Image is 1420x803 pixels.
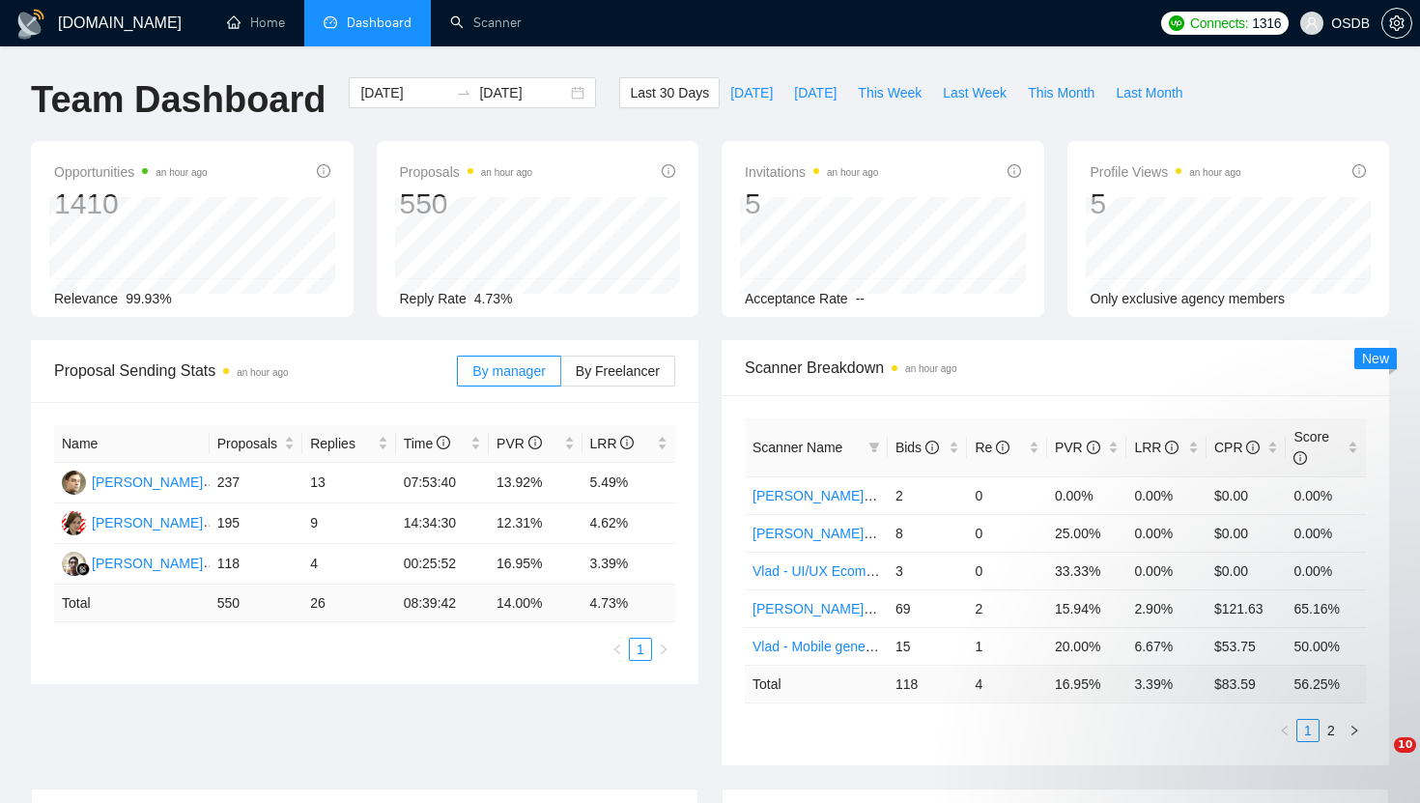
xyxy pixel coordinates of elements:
[1047,514,1127,552] td: 25.00%
[31,77,326,123] h1: Team Dashboard
[967,514,1047,552] td: 0
[1165,441,1179,454] span: info-circle
[932,77,1017,108] button: Last Week
[217,433,280,454] span: Proposals
[1286,514,1366,552] td: 0.00%
[396,463,489,503] td: 07:53:40
[905,363,956,374] time: an hour ago
[15,9,46,40] img: logo
[611,644,623,655] span: left
[1190,13,1248,34] span: Connects:
[227,14,285,31] a: homeHome
[1091,186,1241,222] div: 5
[1354,737,1401,784] iframe: Intercom live chat
[360,82,448,103] input: Start date
[1126,514,1207,552] td: 0.00%
[1214,440,1260,455] span: CPR
[450,14,522,31] a: searchScanner
[967,589,1047,627] td: 2
[210,585,302,622] td: 550
[54,585,210,622] td: Total
[630,82,709,103] span: Last 30 Days
[1087,441,1100,454] span: info-circle
[302,544,395,585] td: 4
[856,291,865,306] span: --
[210,544,302,585] td: 118
[888,552,968,589] td: 3
[1126,476,1207,514] td: 0.00%
[827,167,878,178] time: an hour ago
[437,436,450,449] span: info-circle
[1286,476,1366,514] td: 0.00%
[925,441,939,454] span: info-circle
[745,665,888,703] td: Total
[1246,441,1260,454] span: info-circle
[1126,552,1207,589] td: 0.00%
[582,463,676,503] td: 5.49%
[54,291,118,306] span: Relevance
[745,160,878,184] span: Invitations
[324,15,337,29] span: dashboard
[347,14,412,31] span: Dashboard
[865,433,884,462] span: filter
[590,436,635,451] span: LRR
[847,77,932,108] button: This Week
[662,164,675,178] span: info-circle
[456,85,471,100] span: to
[1207,552,1287,589] td: $0.00
[794,82,837,103] span: [DATE]
[317,164,330,178] span: info-circle
[62,514,203,530] a: AK[PERSON_NAME]
[652,638,675,661] button: right
[62,471,86,495] img: DA
[54,358,457,383] span: Proposal Sending Stats
[210,463,302,503] td: 237
[489,585,582,622] td: 14.00 %
[620,436,634,449] span: info-circle
[126,291,171,306] span: 99.93%
[582,503,676,544] td: 4.62%
[745,186,878,222] div: 5
[630,639,651,660] a: 1
[753,526,949,541] a: [PERSON_NAME] - UI/UX SaaS
[76,562,90,576] img: gigradar-bm.png
[396,544,489,585] td: 00:25:52
[619,77,720,108] button: Last 30 Days
[1105,77,1193,108] button: Last Month
[967,665,1047,703] td: 4
[967,552,1047,589] td: 0
[1305,16,1319,30] span: user
[62,555,203,570] a: MI[PERSON_NAME]
[310,433,373,454] span: Replies
[1286,589,1366,627] td: 65.16%
[720,77,783,108] button: [DATE]
[54,425,210,463] th: Name
[606,638,629,661] li: Previous Page
[456,85,471,100] span: swap-right
[1116,82,1182,103] span: Last Month
[400,291,467,306] span: Reply Rate
[888,476,968,514] td: 2
[967,476,1047,514] td: 0
[1047,552,1127,589] td: 33.33%
[400,186,533,222] div: 550
[210,425,302,463] th: Proposals
[868,442,880,453] span: filter
[489,544,582,585] td: 16.95%
[745,291,848,306] span: Acceptance Rate
[237,367,288,378] time: an hour ago
[888,627,968,665] td: 15
[479,82,567,103] input: End date
[606,638,629,661] button: left
[753,639,880,654] a: Vlad - Mobile general
[497,436,542,451] span: PVR
[1293,451,1307,465] span: info-circle
[1134,440,1179,455] span: LRR
[753,488,985,503] a: [PERSON_NAME] - UI/UX Real Estate
[1362,351,1389,366] span: New
[54,186,208,222] div: 1410
[1382,15,1411,31] span: setting
[396,585,489,622] td: 08:39:42
[1381,15,1412,31] a: setting
[1008,164,1021,178] span: info-circle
